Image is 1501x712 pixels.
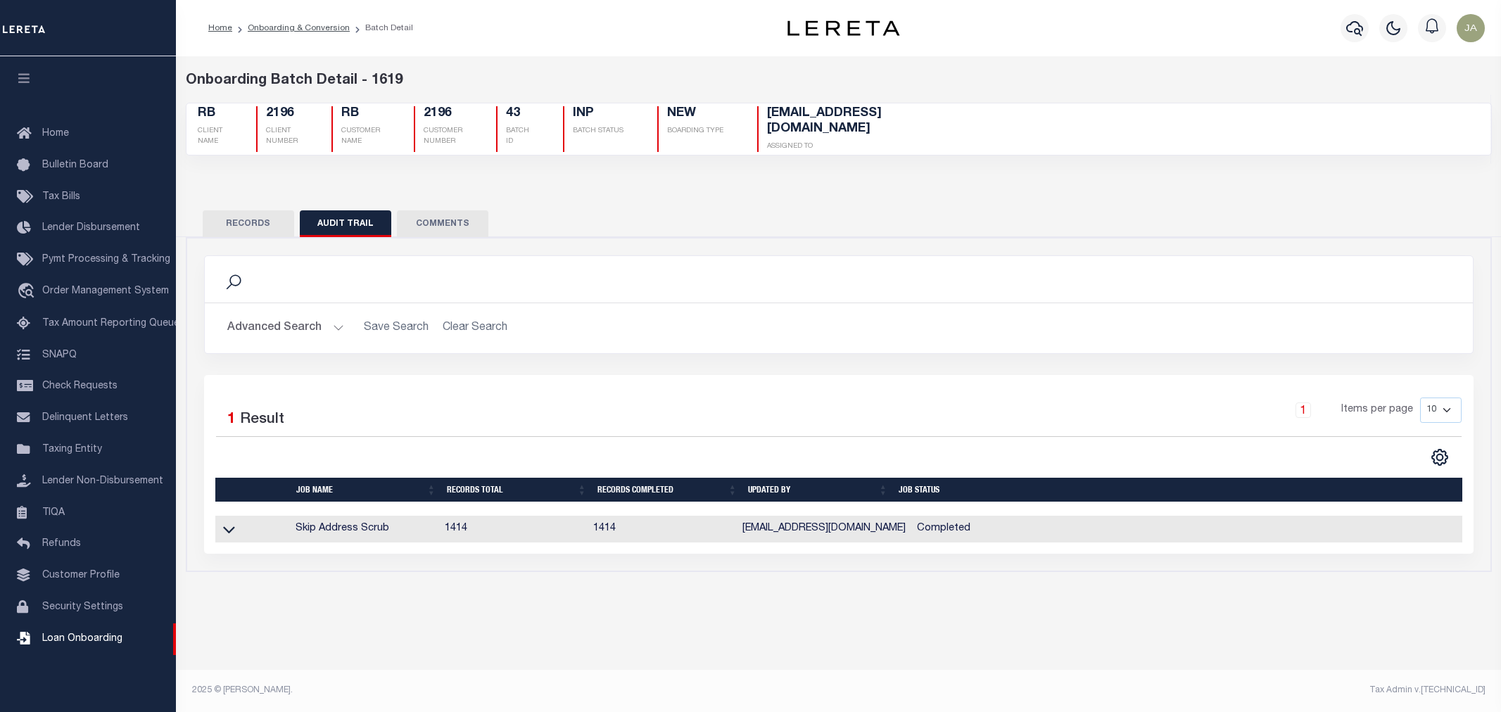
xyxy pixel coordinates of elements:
span: Refunds [42,539,81,549]
span: Tax Bills [42,192,80,202]
a: Home [208,24,232,32]
div: 2025 © [PERSON_NAME]. [182,684,839,697]
span: Tax Amount Reporting Queue [42,319,179,329]
th: Updated By: activate to sort column ascending [742,478,893,502]
h5: 43 [506,106,529,122]
td: 1414 [439,516,588,542]
h5: [EMAIL_ADDRESS][DOMAIN_NAME] [767,106,882,136]
p: CLIENT NUMBER [266,126,298,147]
span: Lender Disbursement [42,223,140,233]
th: Records Total: activate to sort column ascending [441,478,592,502]
h5: INP [573,106,623,122]
span: TIQA [42,507,65,517]
span: Items per page [1341,402,1413,418]
h5: RB [341,106,380,122]
a: Onboarding & Conversion [248,24,350,32]
span: Bulletin Board [42,160,108,170]
span: Loan Onboarding [42,634,122,644]
button: RECORDS [203,210,294,237]
h5: 2196 [424,106,462,122]
p: BATCH STATUS [573,126,623,136]
span: Customer Profile [42,571,120,580]
a: 1 [1296,402,1311,418]
span: SNAPQ [42,350,77,360]
span: Lender Non-Disbursement [42,476,163,486]
img: svg+xml;base64,PHN2ZyB4bWxucz0iaHR0cDovL3d3dy53My5vcmcvMjAwMC9zdmciIHBvaW50ZXItZXZlbnRzPSJub25lIi... [1457,14,1485,42]
p: CLIENT NAME [198,126,222,147]
button: AUDIT TRAIL [300,210,391,237]
label: Result [240,409,284,431]
th: Records Completed: activate to sort column ascending [592,478,742,502]
div: Tax Admin v.[TECHNICAL_ID] [849,684,1486,697]
p: Assigned To [767,141,882,152]
p: BATCH ID [506,126,529,147]
button: Advanced Search [227,314,344,342]
h5: RB [198,106,222,122]
th: Job Name: activate to sort column ascending [291,478,441,502]
p: CUSTOMER NAME [341,126,380,147]
td: Skip Address Scrub [290,516,439,542]
i: travel_explore [17,283,39,301]
td: 1414 [588,516,737,542]
span: Order Management System [42,286,169,296]
span: Check Requests [42,381,118,391]
span: Delinquent Letters [42,413,128,423]
img: logo-dark.svg [787,20,900,36]
span: Home [42,129,69,139]
h5: NEW [667,106,723,122]
button: COMMENTS [397,210,488,237]
div: Onboarding Batch Detail - 1619 [186,70,1492,91]
p: Boarding Type [667,126,723,136]
span: Taxing Entity [42,445,102,454]
h5: 2196 [266,106,298,122]
span: 1 [227,412,236,427]
span: Security Settings [42,602,123,612]
p: CUSTOMER NUMBER [424,126,462,147]
span: Pymt Processing & Tracking [42,255,170,265]
li: Batch Detail [350,22,413,34]
td: [EMAIL_ADDRESS][DOMAIN_NAME] [737,516,911,542]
